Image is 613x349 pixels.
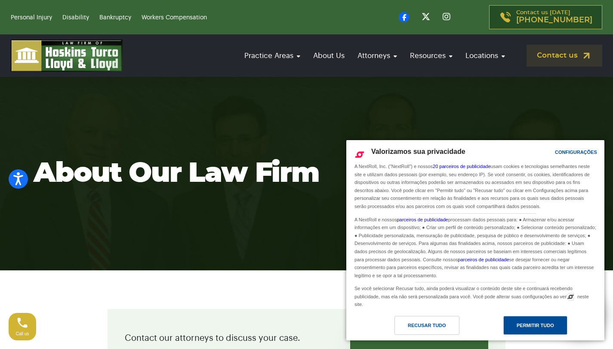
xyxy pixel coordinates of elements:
a: Bankruptcy [99,15,131,21]
a: Permitir Tudo [475,316,599,339]
span: Valorizamos sua privacidade [371,148,465,155]
div: Se você selecionar Recusar tudo, ainda poderá visualizar o conteúdo deste site e continuará receb... [353,282,598,309]
a: About Us [309,43,349,68]
a: Contact us [DATE][PHONE_NUMBER] [489,5,602,29]
img: logo [11,40,123,72]
div: Configurações [555,147,597,157]
h1: About our law firm [34,159,580,189]
div: Permitir Tudo [517,321,554,330]
a: Workers Compensation [142,15,207,21]
div: Recusar tudo [408,321,446,330]
a: Disability [62,15,89,21]
p: Contact us [DATE] [516,10,592,24]
a: Recusar tudo [351,316,475,339]
a: Contact us [527,45,602,67]
a: Practice Areas [240,43,305,68]
div: A NextRoll e nossos processam dados pessoais para: ● Armazenar e/ou acessar informações em um dis... [353,214,598,281]
span: [PHONE_NUMBER] [516,16,592,24]
a: Attorneys [353,43,401,68]
a: parceiros de publicidade [458,257,509,262]
a: parceiros de publicidade [397,217,448,222]
a: Locations [461,43,509,68]
div: A NextRoll, Inc. ("NextRoll") e nossos usam cookies e tecnologias semelhantes neste site e utiliz... [353,162,598,211]
a: 20 parceiros de publicidade [433,164,491,169]
span: Call us [16,331,29,336]
a: Personal Injury [11,15,52,21]
a: Configurações [540,145,561,161]
a: Resources [406,43,457,68]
